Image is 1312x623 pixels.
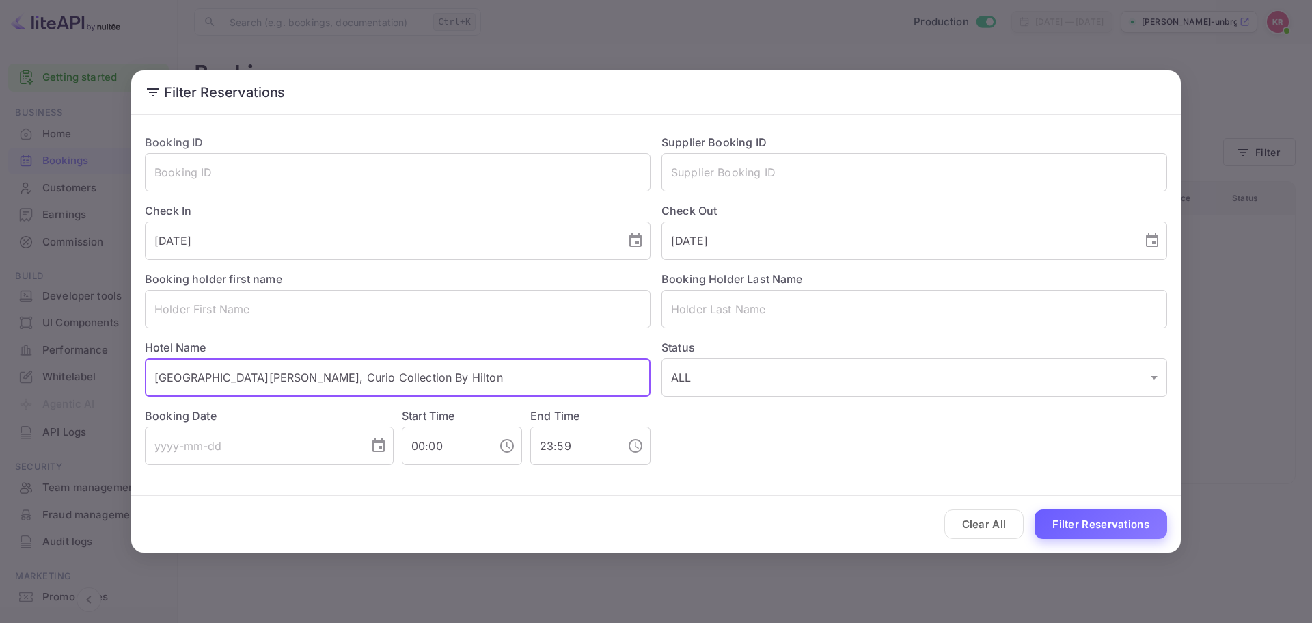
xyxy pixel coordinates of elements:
[530,409,579,423] label: End Time
[145,290,651,328] input: Holder First Name
[661,290,1167,328] input: Holder Last Name
[131,70,1181,114] h2: Filter Reservations
[661,135,767,149] label: Supplier Booking ID
[661,272,803,286] label: Booking Holder Last Name
[493,432,521,460] button: Choose time, selected time is 12:00 AM
[661,339,1167,356] label: Status
[661,222,1133,260] input: yyyy-mm-dd
[944,509,1024,539] button: Clear All
[622,227,649,254] button: Choose date, selected date is Sep 9, 2025
[365,432,392,460] button: Choose date
[145,408,394,424] label: Booking Date
[530,427,616,465] input: hh:mm
[1035,509,1167,539] button: Filter Reservations
[145,272,282,286] label: Booking holder first name
[1138,227,1166,254] button: Choose date, selected date is Sep 12, 2025
[145,358,651,397] input: Hotel Name
[145,222,616,260] input: yyyy-mm-dd
[661,202,1167,219] label: Check Out
[145,427,359,465] input: yyyy-mm-dd
[661,153,1167,191] input: Supplier Booking ID
[402,427,488,465] input: hh:mm
[661,358,1167,397] div: ALL
[622,432,649,460] button: Choose time, selected time is 11:59 PM
[145,202,651,219] label: Check In
[402,409,455,423] label: Start Time
[145,153,651,191] input: Booking ID
[145,135,204,149] label: Booking ID
[145,341,206,354] label: Hotel Name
